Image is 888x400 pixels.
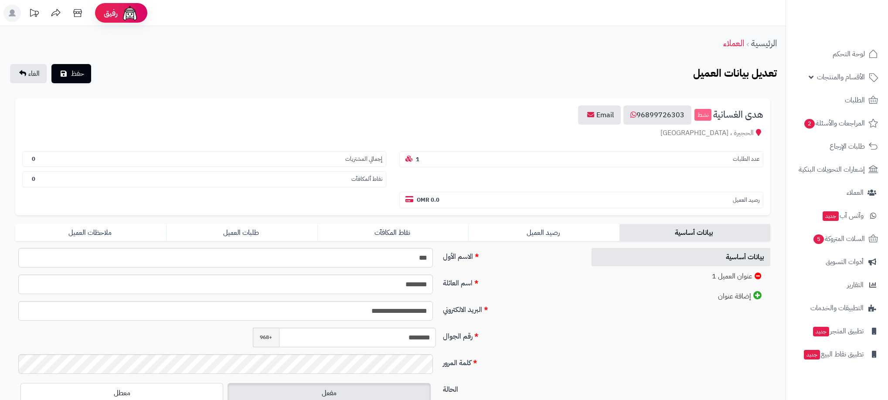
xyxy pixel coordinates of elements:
[351,175,382,183] small: نقاط ألمكافآت
[10,64,47,83] a: الغاء
[439,275,582,288] label: اسم العائلة
[791,90,883,111] a: الطلبات
[804,119,815,129] span: 2
[317,224,468,241] a: نقاط المكافآت
[253,328,279,347] span: +968
[104,8,118,18] span: رفيق
[751,37,777,50] a: الرئيسية
[733,196,759,204] small: رصيد العميل
[51,64,91,83] button: حفظ
[791,344,883,365] a: تطبيق نقاط البيعجديد
[791,113,883,134] a: المراجعات والأسئلة2
[799,163,865,176] span: إشعارات التحويلات البنكية
[114,388,130,398] span: معطل
[845,94,865,106] span: الطلبات
[439,328,582,342] label: رقم الجوال
[723,37,744,50] a: العملاء
[791,159,883,180] a: إشعارات التحويلات البنكية
[439,248,582,262] label: الاسم الأول
[166,224,317,241] a: طلبات العميل
[810,302,864,314] span: التطبيقات والخدمات
[439,301,582,315] label: البريد الالكتروني
[578,105,621,125] a: Email
[623,105,691,125] a: 96899726303
[32,175,35,183] b: 0
[822,210,864,222] span: وآتس آب
[592,267,771,286] a: عنوان العميل 1
[32,155,35,163] b: 0
[804,350,820,359] span: جديد
[791,298,883,319] a: التطبيقات والخدمات
[345,155,382,163] small: إجمالي المشتريات
[803,348,864,360] span: تطبيق نقاط البيع
[791,44,883,64] a: لوحة التحكم
[15,224,166,241] a: ملاحظات العميل
[803,117,865,129] span: المراجعات والأسئلة
[829,24,880,42] img: logo-2.png
[416,155,419,163] b: 1
[417,196,439,204] b: 0.0 OMR
[322,388,337,398] span: مفعل
[812,325,864,337] span: تطبيق المتجر
[439,381,582,395] label: الحالة
[847,279,864,291] span: التقارير
[813,327,829,336] span: جديد
[468,224,619,241] a: رصيد العميل
[833,48,865,60] span: لوحة التحكم
[439,354,582,368] label: كلمة المرور
[592,287,771,306] a: إضافة عنوان
[813,233,865,245] span: السلات المتروكة
[791,275,883,295] a: التقارير
[791,251,883,272] a: أدوات التسويق
[592,248,771,267] a: بيانات أساسية
[619,224,770,241] a: بيانات أساسية
[847,186,864,199] span: العملاء
[28,68,40,79] span: الغاء
[713,110,763,120] span: هدى الغسانية
[791,182,883,203] a: العملاء
[823,211,839,221] span: جديد
[121,4,139,22] img: ai-face.png
[22,128,763,138] div: الحجيرة ، [GEOGRAPHIC_DATA]
[733,155,759,163] small: عدد الطلبات
[826,256,864,268] span: أدوات التسويق
[791,205,883,226] a: وآتس آبجديد
[791,136,883,157] a: طلبات الإرجاع
[791,321,883,342] a: تطبيق المتجرجديد
[693,65,777,81] b: تعديل بيانات العميل
[830,140,865,153] span: طلبات الإرجاع
[813,234,824,244] span: 5
[791,228,883,249] a: السلات المتروكة5
[817,71,865,83] span: الأقسام والمنتجات
[694,109,711,121] small: نشط
[23,4,45,24] a: تحديثات المنصة
[71,68,84,79] span: حفظ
